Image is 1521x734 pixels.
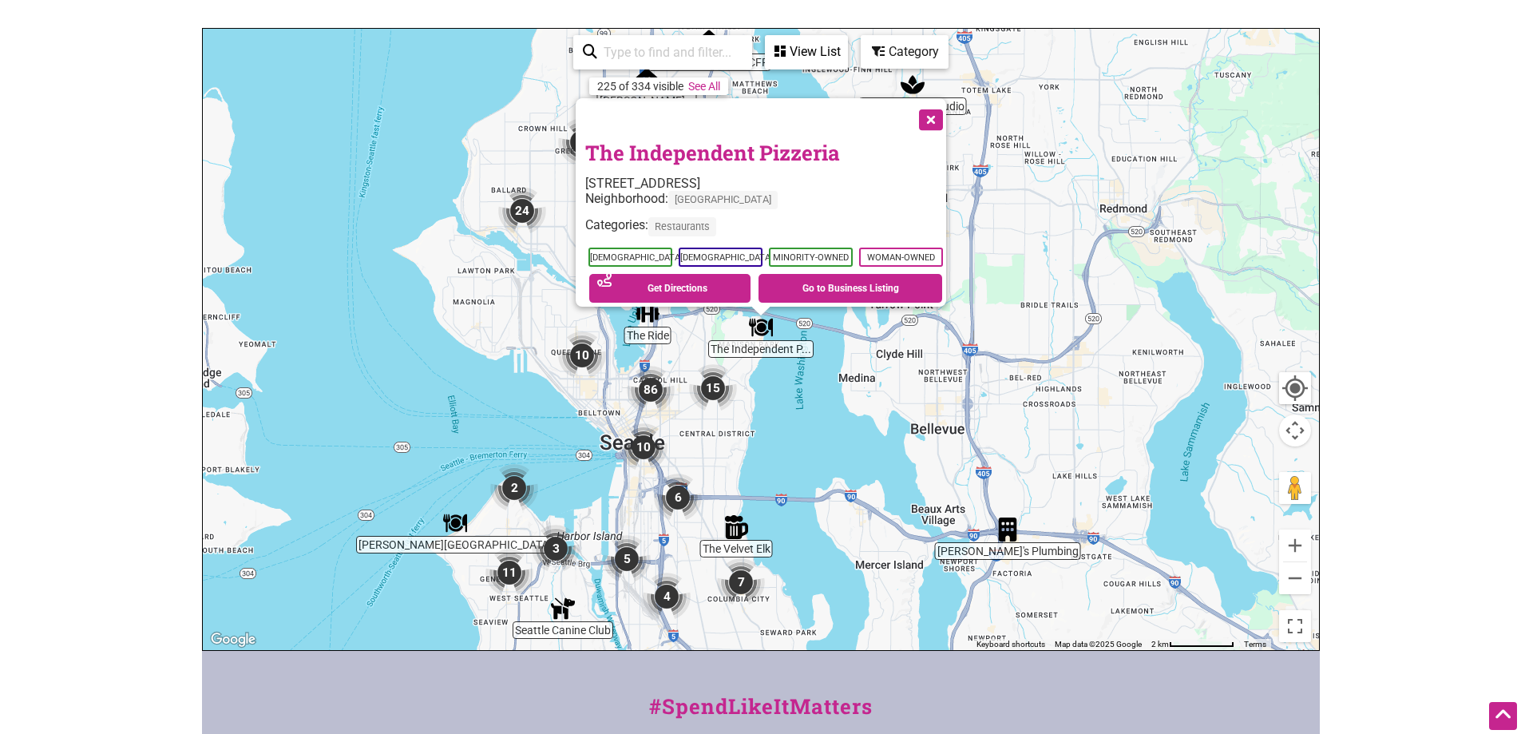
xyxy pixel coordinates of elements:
[443,511,467,535] div: Harry's Beach House
[585,217,946,244] div: Categories:
[207,629,259,650] img: Google
[498,187,546,235] div: 24
[597,37,743,68] input: Type to find and filter...
[862,37,947,67] div: Category
[558,331,606,379] div: 10
[668,191,778,209] span: [GEOGRAPHIC_DATA]
[688,80,720,93] a: See All
[588,248,672,267] span: [DEMOGRAPHIC_DATA]-Owned
[766,37,846,67] div: View List
[909,98,949,138] button: Close
[490,464,538,512] div: 2
[1244,640,1266,649] a: Terms (opens in new tab)
[648,217,716,236] span: Restaurants
[996,518,1020,542] div: Wezee's Plumbing
[759,274,942,303] a: Go to Business Listing
[1279,562,1311,594] button: Zoom out
[1279,415,1311,446] button: Map camera controls
[643,573,691,621] div: 4
[679,248,762,267] span: [DEMOGRAPHIC_DATA]-Owned
[689,364,737,412] div: 15
[1151,640,1169,649] span: 2 km
[1279,530,1311,561] button: Zoom in
[585,139,840,166] a: The Independent Pizzeria
[589,274,751,303] a: Get Directions
[859,248,943,267] span: Woman-Owned
[654,474,702,522] div: 6
[717,558,765,606] div: 7
[573,35,752,69] div: Type to search and filter
[647,95,695,143] div: 4
[861,35,949,69] div: Filter by category
[585,176,946,191] div: [STREET_ADDRESS]
[1055,640,1142,649] span: Map data ©2025 Google
[765,35,848,69] div: See a list of the visible businesses
[1147,639,1239,650] button: Map Scale: 2 km per 78 pixels
[551,597,575,621] div: Seattle Canine Club
[597,80,683,93] div: 225 of 334 visible
[558,118,606,166] div: 5
[1489,702,1517,730] div: Scroll Back to Top
[585,191,946,217] div: Neighborhood:
[901,73,925,97] div: Rubicon Float Studio
[627,366,675,414] div: 86
[603,535,651,583] div: 5
[1279,372,1311,404] button: Your Location
[724,515,748,539] div: The Velvet Elk
[485,549,533,597] div: 11
[620,423,667,471] div: 10
[207,629,259,650] a: Open this area in Google Maps (opens a new window)
[636,302,659,326] div: The Ride
[976,639,1045,650] button: Keyboard shortcuts
[1278,609,1312,643] button: Toggle fullscreen view
[749,315,773,339] div: The Independent Pizzeria
[532,525,580,573] div: 3
[1279,472,1311,504] button: Drag Pegman onto the map to open Street View
[769,248,853,267] span: Minority-Owned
